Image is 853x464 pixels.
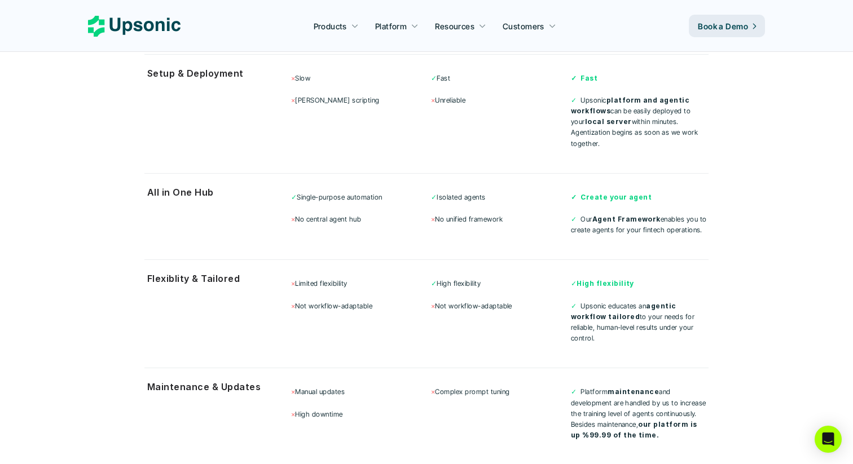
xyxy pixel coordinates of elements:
p: Single-purpose automation [291,192,429,202]
p: High downtime [291,409,429,419]
span: × [431,215,435,223]
p: Flexiblity & Tailored [147,271,280,287]
span: ✓ [571,302,577,310]
p: Book a Demo [698,20,748,32]
span: × [431,96,435,104]
span: × [291,279,295,288]
span: × [431,387,435,396]
strong: ✓ Create your agent [571,193,652,201]
p: Fast [431,73,569,83]
p: No central agent hub [291,214,429,224]
span: × [291,387,295,396]
a: Products [307,16,366,36]
span: × [291,215,295,223]
strong: platform and agentic workflows [571,96,692,115]
strong: agentic workflow [571,302,678,321]
span: × [291,96,295,104]
p: Isolated agents [431,192,569,202]
p: Platform [375,20,407,32]
p: Limited flexibility [291,278,429,289]
p: Not workflow-adaptable [291,301,429,311]
strong: ✓ Fast [571,74,597,82]
span: ✓ [431,193,437,201]
p: Complex prompt tuning [431,386,569,397]
strong: Agent Framework [592,215,661,223]
p: High flexibility [431,278,569,289]
p: Resources [435,20,474,32]
span: ✓ [431,279,437,288]
span: ✓ [431,74,437,82]
p: Setup & Deployment [147,65,280,82]
span: × [291,410,295,418]
p: Manual updates [291,386,429,397]
span: ✓ [571,215,577,223]
p: Maintenance & Updates [147,379,280,395]
span: × [291,74,295,82]
p: Customers [503,20,544,32]
strong: tailored [608,312,640,321]
a: Book a Demo [689,15,765,37]
p: Upsonic can be easily deployed to your within minutes. Agentization begins as soon as we work tog... [571,95,709,149]
p: Upsonic educates an to your needs for reliable, human-level results under your control. [571,301,709,344]
span: × [431,302,435,310]
p: Our enables you to create agents for your fintech operations. [571,214,709,235]
p: All in One Hub [147,184,280,201]
div: Open Intercom Messenger [815,426,842,453]
strong: High flexibility [577,279,634,288]
strong: maintenance [608,387,659,396]
span: ✓ [571,96,577,104]
span: ✓ [571,387,577,396]
span: × [291,302,295,310]
p: No unified framework [431,214,569,224]
p: Slow [291,73,429,83]
p: Platform and development are handled by us to increase the training level of agents continuously.... [571,386,709,440]
p: Products [314,20,347,32]
p: ✓ [571,278,709,289]
p: Not workflow-adaptable [431,301,569,311]
span: ✓ [291,193,297,201]
p: [PERSON_NAME] scripting [291,95,429,105]
strong: local server [585,117,632,126]
p: Unreliable [431,95,569,105]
